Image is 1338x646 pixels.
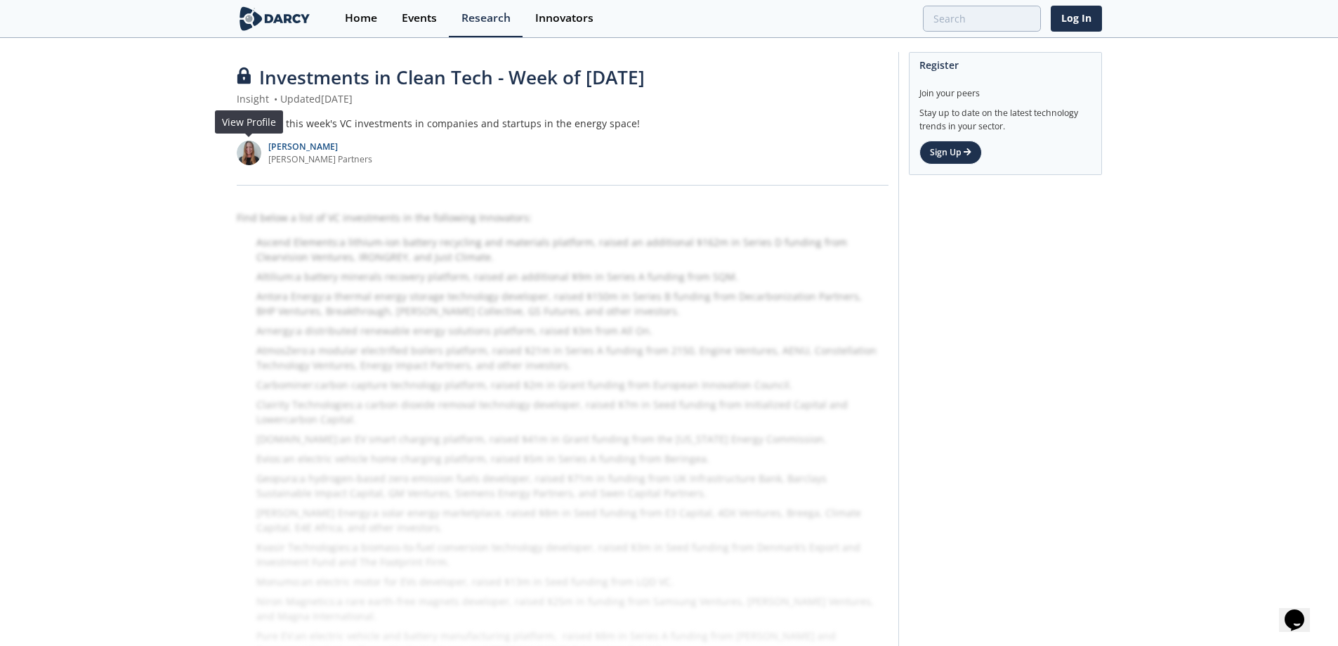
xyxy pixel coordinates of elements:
p: [PERSON_NAME] Partners [268,153,372,166]
input: Advanced Search [923,6,1041,32]
div: Register [919,53,1091,77]
div: Innovators [535,13,593,24]
a: Log In [1051,6,1102,32]
div: Research [461,13,511,24]
p: [PERSON_NAME] [268,141,372,153]
div: Stay up to date on the latest technology trends in your sector. [919,100,1091,133]
div: Home [345,13,377,24]
iframe: chat widget [1279,590,1324,632]
span: Investments in Clean Tech - Week of [DATE] [259,65,645,90]
span: • [272,92,280,105]
img: logo-wide.svg [237,6,313,31]
div: Check out this week's VC investments in companies and startups in the energy space! [237,116,888,131]
a: Sign Up [919,141,982,164]
div: Insight Updated [DATE] [237,91,888,106]
div: Events [402,13,437,24]
div: Join your peers [919,77,1091,100]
